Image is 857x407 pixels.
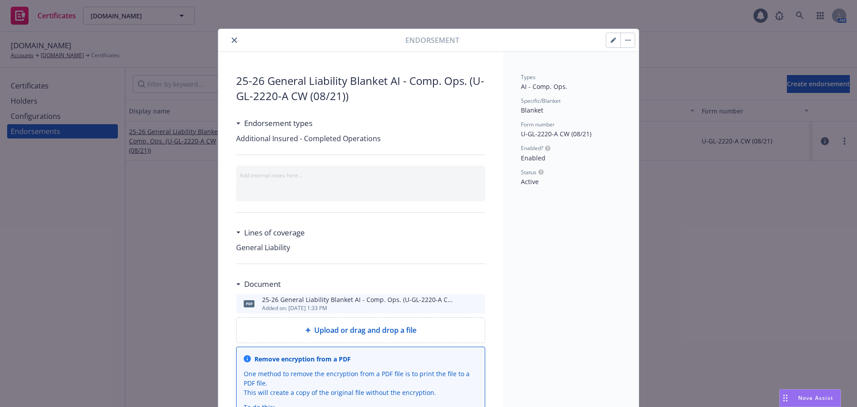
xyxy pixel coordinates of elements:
div: Endorsement types [236,117,312,129]
div: Document [236,278,281,290]
div: Upload or drag and drop a file [236,317,485,343]
span: pdf [244,300,254,307]
h3: Document [244,278,281,290]
span: Enabled? [521,144,543,152]
button: Nova Assist [779,389,841,407]
div: One method to remove the encryption from a PDF file is to print the file to a PDF file. This will... [244,369,478,397]
span: Add internal notes here... [240,172,302,179]
span: Types [521,73,536,81]
span: Nova Assist [798,394,833,402]
span: Upload or drag and drop a file [314,325,416,336]
h3: Lines of coverage [244,227,305,239]
button: preview file [474,298,482,309]
span: 25-26 General Liability Blanket AI - Comp. Ops. (U-GL-2220-A CW (08/21)) [236,73,485,103]
span: Active [521,177,539,186]
span: Enabled [521,154,545,162]
span: AI - Comp. Ops. [521,82,567,91]
button: close [229,35,240,46]
span: Form number [521,121,555,128]
span: General Liability [236,242,485,253]
span: Specific/Blanket [521,97,561,105]
div: Remove encryption from a PDF [254,354,351,364]
button: download file [459,298,466,309]
span: Status [521,168,537,176]
span: U-GL-2220-A CW (08/21) [521,130,591,138]
div: 25-26 General Liability Blanket AI - Comp. Ops. (U-GL-2220-A CW (08/21)).pdf [262,295,456,304]
span: Blanket [521,106,543,114]
div: Added on: [DATE] 1:33 PM [262,304,456,312]
span: Additional Insured - Completed Operations [236,134,381,143]
div: Lines of coverage [236,227,305,239]
h3: Endorsement types [244,117,312,129]
div: Drag to move [780,390,791,407]
span: Endorsement [405,35,459,46]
